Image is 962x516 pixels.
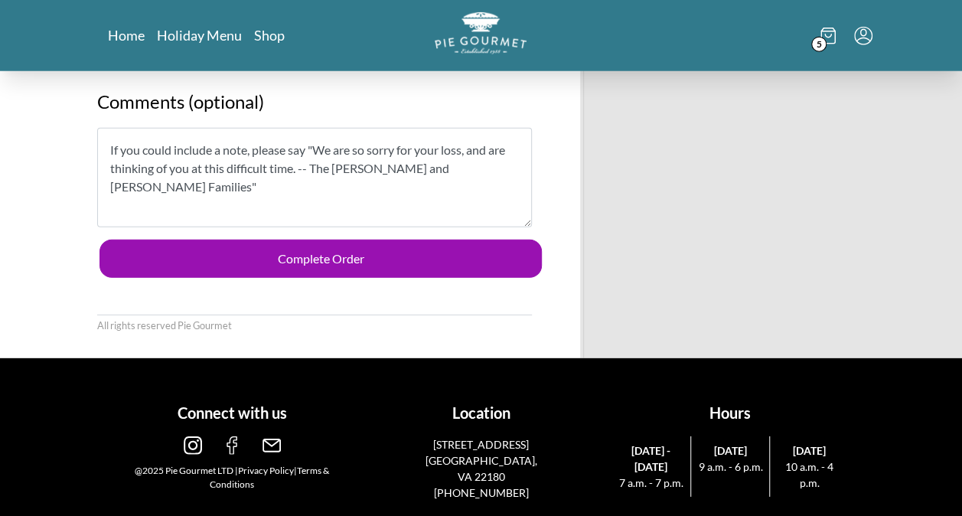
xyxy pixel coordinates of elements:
[254,26,285,44] a: Shop
[263,443,281,457] a: email
[611,401,848,424] h1: Hours
[184,443,202,457] a: instagram
[99,240,543,278] button: Complete Order
[422,436,540,485] a: [STREET_ADDRESS][GEOGRAPHIC_DATA], VA 22180
[114,464,351,492] div: @2025 Pie Gourmet LTD | |
[210,465,329,490] a: Terms & Conditions
[97,128,533,227] textarea: If you could include a note, please say "We are so sorry for your loss, and are thinking of you a...
[433,486,528,499] a: [PHONE_NUMBER]
[618,443,684,475] span: [DATE] - [DATE]
[811,37,827,52] span: 5
[157,26,242,44] a: Holiday Menu
[776,459,842,491] span: 10 a.m. - 4 p.m.
[854,27,872,45] button: Menu
[238,465,294,476] a: Privacy Policy
[697,443,763,459] span: [DATE]
[263,436,281,455] img: email
[223,443,241,457] a: facebook
[184,436,202,455] img: instagram
[435,12,527,54] img: logo
[422,452,540,485] p: [GEOGRAPHIC_DATA], VA 22180
[114,401,351,424] h1: Connect with us
[776,443,842,459] span: [DATE]
[618,475,684,491] span: 7 a.m. - 7 p.m.
[97,88,533,128] h2: Comments (optional)
[422,436,540,452] p: [STREET_ADDRESS]
[97,318,232,333] li: All rights reserved Pie Gourmet
[697,459,763,475] span: 9 a.m. - 6 p.m.
[435,12,527,59] a: Logo
[363,401,599,424] h1: Location
[108,26,145,44] a: Home
[223,436,241,455] img: facebook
